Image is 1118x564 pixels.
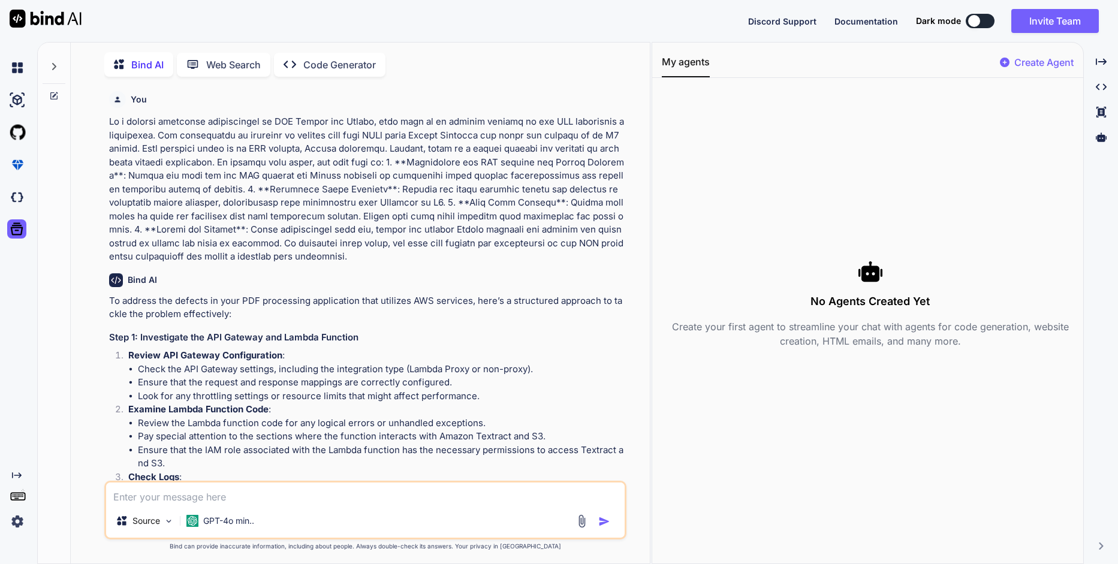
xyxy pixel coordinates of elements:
[109,115,624,264] p: Lo i dolorsi ametconse adipiscingel se DOE Tempor inc Utlabo, etdo magn al en adminim veniamq no ...
[138,430,624,444] li: Pay special attention to the sections where the function interacts with Amazon Textract and S3.
[131,58,164,72] p: Bind AI
[598,515,610,527] img: icon
[138,363,624,376] li: Check the API Gateway settings, including the integration type (Lambda Proxy or non-proxy).
[128,403,624,417] p: :
[132,515,160,527] p: Source
[7,511,28,532] img: settings
[7,58,28,78] img: chat
[128,403,269,415] strong: Examine Lambda Function Code
[128,471,179,482] strong: Check Logs
[575,514,589,528] img: attachment
[662,319,1078,348] p: Create your first agent to streamline your chat with agents for code generation, website creation...
[206,58,261,72] p: Web Search
[7,187,28,207] img: darkCloudIdeIcon
[109,331,624,345] h3: Step 1: Investigate the API Gateway and Lambda Function
[1011,9,1099,33] button: Invite Team
[138,376,624,390] li: Ensure that the request and response mappings are correctly configured.
[203,515,254,527] p: GPT-4o min..
[748,16,816,26] span: Discord Support
[10,10,82,28] img: Bind AI
[662,55,710,77] button: My agents
[138,444,624,470] li: Ensure that the IAM role associated with the Lambda function has the necessary permissions to acc...
[1014,55,1074,70] p: Create Agent
[7,90,28,110] img: ai-studio
[186,515,198,527] img: GPT-4o mini
[7,122,28,143] img: githubLight
[131,94,147,105] h6: You
[128,349,624,363] p: :
[128,274,157,286] h6: Bind AI
[748,15,816,28] button: Discord Support
[104,542,626,551] p: Bind can provide inaccurate information, including about people. Always double-check its answers....
[128,470,624,484] p: :
[138,417,624,430] li: Review the Lambda function code for any logical errors or unhandled exceptions.
[164,516,174,526] img: Pick Models
[916,15,961,27] span: Dark mode
[662,293,1078,310] h3: No Agents Created Yet
[138,390,624,403] li: Look for any throttling settings or resource limits that might affect performance.
[303,58,376,72] p: Code Generator
[834,16,898,26] span: Documentation
[128,349,282,361] strong: Review API Gateway Configuration
[834,15,898,28] button: Documentation
[109,294,624,321] p: To address the defects in your PDF processing application that utilizes AWS services, here’s a st...
[7,155,28,175] img: premium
